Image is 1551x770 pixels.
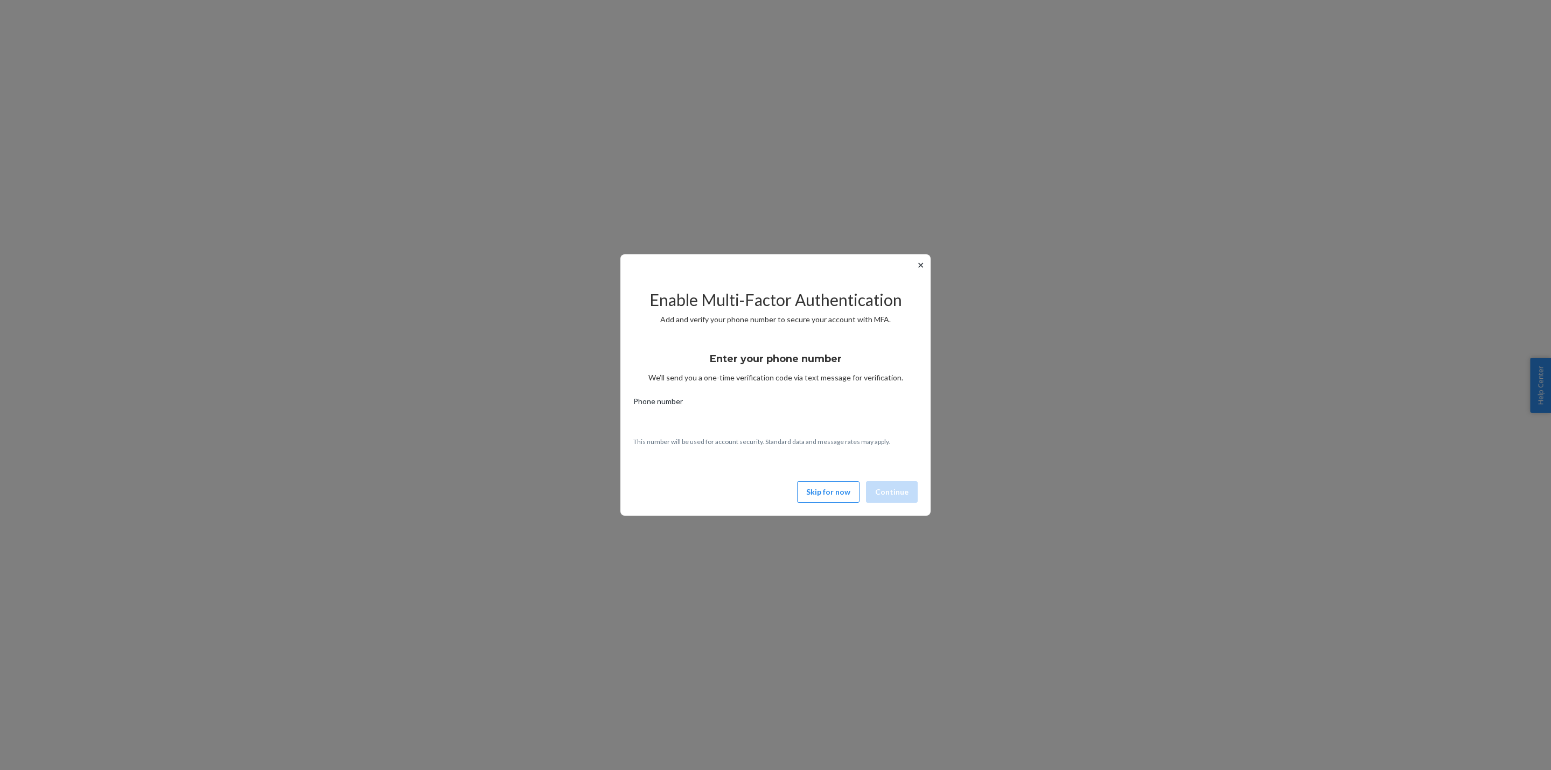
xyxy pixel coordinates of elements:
[710,352,842,366] h3: Enter your phone number
[915,259,926,272] button: ✕
[633,437,918,446] p: This number will be used for account security. Standard data and message rates may apply.
[633,396,683,411] span: Phone number
[797,481,860,503] button: Skip for now
[633,291,918,309] h2: Enable Multi-Factor Authentication
[633,343,918,383] div: We’ll send you a one-time verification code via text message for verification.
[866,481,918,503] button: Continue
[633,314,918,325] p: Add and verify your phone number to secure your account with MFA.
